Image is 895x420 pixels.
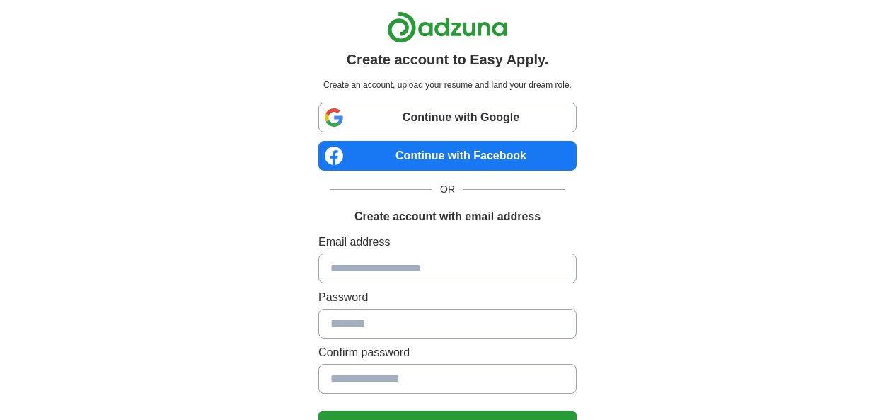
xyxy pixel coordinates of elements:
a: Continue with Google [318,103,577,132]
span: OR [432,182,463,197]
img: Adzuna logo [387,11,507,43]
label: Email address [318,234,577,251]
label: Password [318,289,577,306]
h1: Create account to Easy Apply. [347,49,549,70]
a: Continue with Facebook [318,141,577,171]
p: Create an account, upload your resume and land your dream role. [321,79,574,91]
label: Confirm password [318,344,577,361]
h1: Create account with email address [354,208,541,225]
